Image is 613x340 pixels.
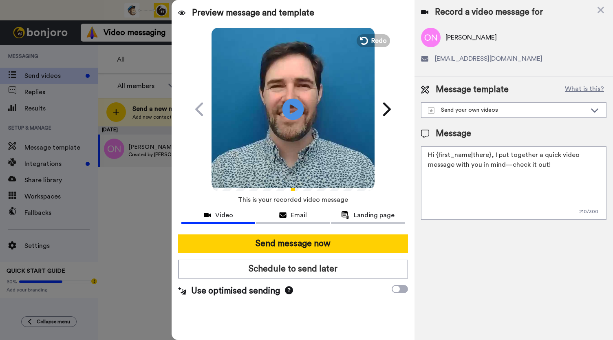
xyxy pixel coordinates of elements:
img: demo-template.svg [428,107,434,114]
span: Use optimised sending [191,285,280,297]
textarea: Hi {first_name|there}, I put together a quick video message with you in mind—check it out! [421,146,606,220]
div: Send your own videos [428,106,587,114]
span: Message template [436,84,509,96]
button: Schedule to send later [178,260,408,278]
span: This is your recorded video message [238,191,348,209]
span: Email [291,210,307,220]
button: Send message now [178,234,408,253]
button: What is this? [562,84,606,96]
span: Landing page [354,210,395,220]
span: Message [436,128,471,140]
span: Video [215,210,233,220]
